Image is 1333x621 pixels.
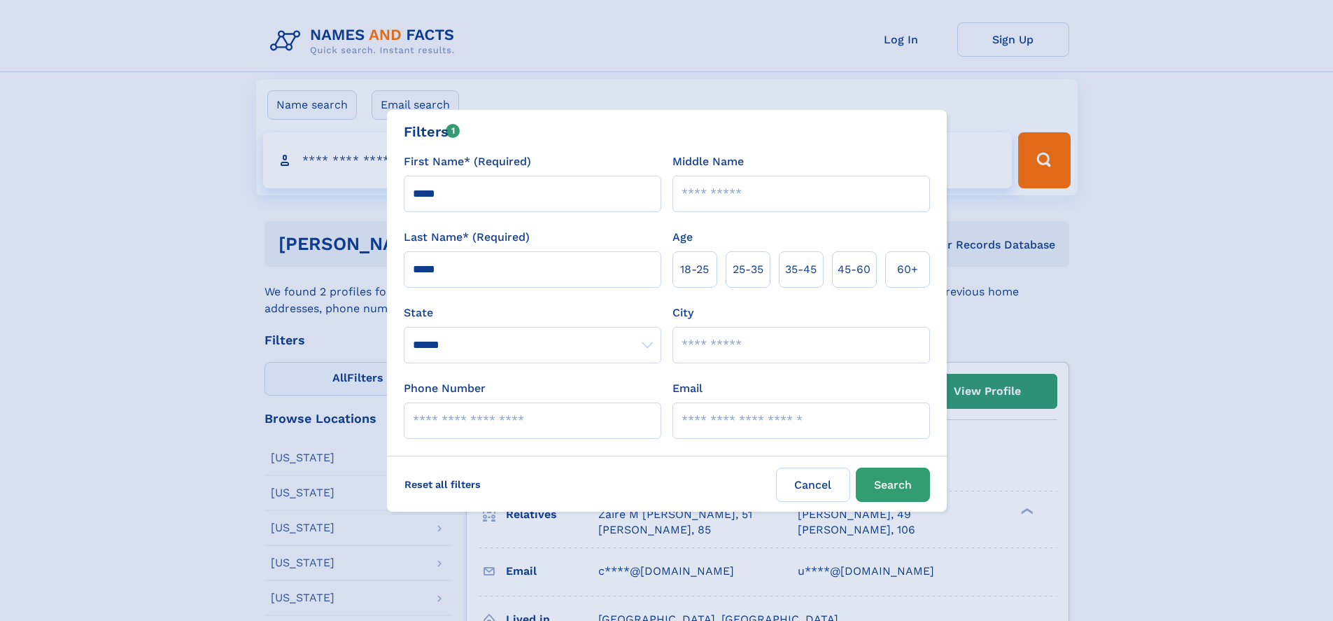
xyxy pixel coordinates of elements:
[672,229,693,246] label: Age
[404,380,486,397] label: Phone Number
[856,468,930,502] button: Search
[838,261,870,278] span: 45‑60
[404,229,530,246] label: Last Name* (Required)
[672,153,744,170] label: Middle Name
[404,153,531,170] label: First Name* (Required)
[672,305,693,321] label: City
[785,261,817,278] span: 35‑45
[733,261,763,278] span: 25‑35
[897,261,918,278] span: 60+
[672,380,703,397] label: Email
[404,305,661,321] label: State
[776,468,850,502] label: Cancel
[680,261,709,278] span: 18‑25
[404,121,460,142] div: Filters
[395,468,490,501] label: Reset all filters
